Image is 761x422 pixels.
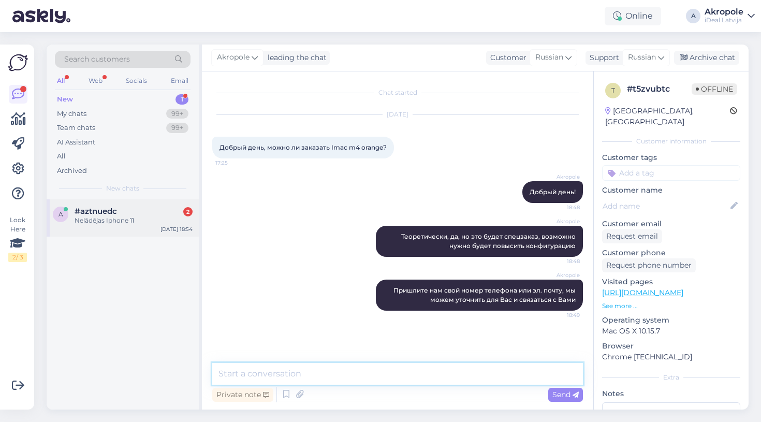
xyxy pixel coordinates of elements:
span: Search customers [64,54,130,65]
span: Offline [692,83,737,95]
span: 18:49 [541,311,580,319]
span: Russian [535,52,563,63]
div: Socials [124,74,149,88]
input: Add name [603,200,728,212]
span: New chats [106,184,139,193]
p: See more ... [602,301,740,311]
div: Private note [212,388,273,402]
div: Online [605,7,661,25]
span: a [58,210,63,218]
div: [GEOGRAPHIC_DATA], [GEOGRAPHIC_DATA] [605,106,730,127]
div: iDeal Latvija [705,16,743,24]
div: Web [86,74,105,88]
span: Добрый день! [530,188,576,196]
div: Nelādējas Iphone 11 [75,216,193,225]
span: 17:25 [215,159,254,167]
p: Customer phone [602,248,740,258]
span: 18:48 [541,203,580,211]
p: Notes [602,388,740,399]
div: 99+ [166,109,188,119]
span: Akropole [541,217,580,225]
div: Archived [57,166,87,176]
div: Request phone number [602,258,696,272]
a: [URL][DOMAIN_NAME] [602,288,683,297]
a: AkropoleiDeal Latvija [705,8,755,24]
div: [DATE] [212,110,583,119]
span: #aztnuedc [75,207,117,216]
div: Look Here [8,215,27,262]
span: Akropole [541,173,580,181]
div: Extra [602,373,740,382]
div: Support [586,52,619,63]
span: 18:48 [541,257,580,265]
div: 2 / 3 [8,253,27,262]
p: Mac OS X 10.15.7 [602,326,740,337]
p: Customer tags [602,152,740,163]
div: 2 [183,207,193,216]
span: Пришлите нам свой номер телефона или эл. почту, мы можем уточнить для Вас и связаться с Вами [393,286,577,303]
div: 99+ [166,123,188,133]
p: Customer name [602,185,740,196]
p: Operating system [602,315,740,326]
p: Customer email [602,219,740,229]
input: Add a tag [602,165,740,181]
div: Akropole [705,8,743,16]
img: Askly Logo [8,53,28,72]
div: Email [169,74,191,88]
div: # t5zvubtc [627,83,692,95]
div: leading the chat [264,52,327,63]
span: Akropole [217,52,250,63]
p: Chrome [TECHNICAL_ID] [602,352,740,362]
div: Chat started [212,88,583,97]
div: Archive chat [674,51,739,65]
span: Russian [628,52,656,63]
div: Customer information [602,137,740,146]
div: 1 [175,94,188,105]
div: Request email [602,229,662,243]
span: Теоретически, да, но это будет спецзаказ, возможно нужно будет повысить конфигурацию [401,232,577,250]
div: Customer [486,52,526,63]
div: All [57,151,66,162]
span: Akropole [541,271,580,279]
span: t [611,86,615,94]
div: All [55,74,67,88]
span: Добрый день, можно ли заказать Imac m4 orange? [219,143,387,151]
div: Team chats [57,123,95,133]
p: Browser [602,341,740,352]
div: My chats [57,109,86,119]
span: Send [552,390,579,399]
p: Visited pages [602,277,740,287]
div: New [57,94,73,105]
div: A [686,9,700,23]
div: AI Assistant [57,137,95,148]
div: [DATE] 18:54 [160,225,193,233]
